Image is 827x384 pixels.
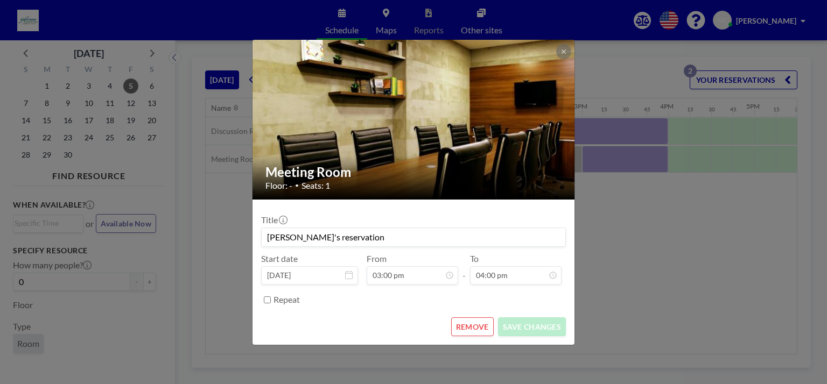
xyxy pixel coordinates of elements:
label: Start date [261,253,298,264]
span: • [295,181,299,189]
button: REMOVE [451,317,494,336]
label: Title [261,215,286,225]
button: SAVE CHANGES [498,317,566,336]
label: From [367,253,387,264]
label: Repeat [274,294,300,305]
span: Floor: - [265,180,292,191]
input: (No title) [262,228,565,246]
span: - [462,257,466,281]
span: Seats: 1 [302,180,330,191]
img: 537.jpg [253,12,576,227]
label: To [470,253,479,264]
h2: Meeting Room [265,164,563,180]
